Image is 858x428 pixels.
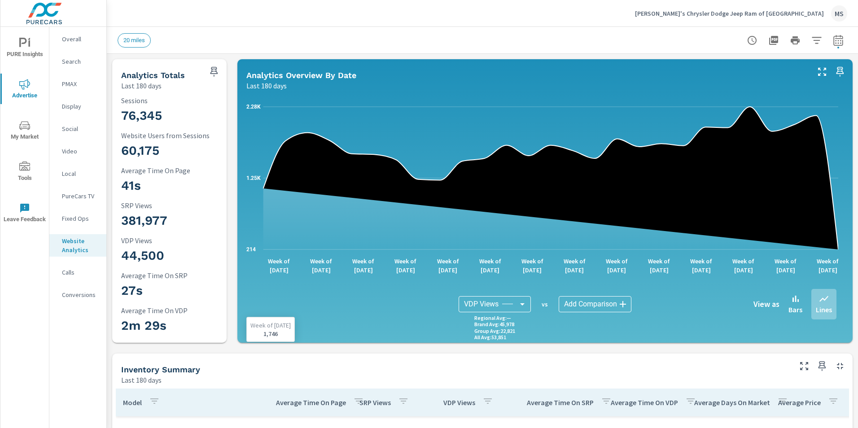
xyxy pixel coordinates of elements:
p: Week of [DATE] [250,321,291,330]
text: 1.25K [246,175,261,181]
span: Save this to your personalized report [815,359,829,373]
text: 2.28K [246,104,261,110]
p: Week of [DATE] [559,257,590,275]
p: Week of [DATE] [728,257,759,275]
div: Local [49,167,106,180]
p: Overall [62,35,99,44]
div: Search [49,55,106,68]
p: Week of [DATE] [390,257,421,275]
h6: View as [753,300,779,309]
p: Average Time On SRP [121,271,240,280]
p: Website Analytics [62,236,99,254]
span: Leave Feedback [3,203,46,225]
button: Make Fullscreen [797,359,811,373]
p: Week of [DATE] [432,257,464,275]
p: Week of [DATE] [601,257,632,275]
h5: Analytics Totals [121,70,185,80]
span: PURE Insights [3,38,46,60]
button: Select Date Range [829,31,847,49]
div: Display [49,100,106,113]
p: Local [62,169,99,178]
span: Advertise [3,79,46,101]
button: Minimize Widget [833,359,847,373]
p: Week of [DATE] [474,257,506,275]
p: Week of [DATE] [686,257,717,275]
p: Regional Avg : — [474,315,511,321]
p: Website Users from Sessions [121,131,240,140]
p: Fixed Ops [62,214,99,223]
p: Week of [DATE] [812,257,844,275]
span: My Market [3,120,46,142]
p: Display [62,102,99,111]
p: SRP Views [121,201,240,210]
button: Apply Filters [808,31,826,49]
p: Average Time On VDP [611,398,678,407]
p: Week of [DATE] [770,257,801,275]
span: Save this to your personalized report [207,65,221,79]
p: Week of [DATE] [348,257,379,275]
p: Average Time On Page [276,398,346,407]
p: Sessions [121,96,240,105]
h3: 76,345 [121,108,240,123]
button: Make Fullscreen [815,65,829,79]
p: Average Days On Market [694,398,770,407]
div: Calls [49,266,106,279]
p: Video [62,147,99,156]
p: Group Avg : 22,821 [474,328,515,334]
span: Add Comparison [564,300,617,309]
span: Save this to your personalized report [833,65,847,79]
p: Week of [DATE] [306,257,337,275]
p: Model [123,398,142,407]
p: Bars [788,304,802,315]
button: Print Report [786,31,804,49]
p: Week of [DATE] [517,257,548,275]
p: Last 180 days [121,375,162,385]
p: Calls [62,268,99,277]
div: PMAX [49,77,106,91]
div: Add Comparison [559,296,631,312]
div: Conversions [49,288,106,301]
h3: 60,175 [121,143,240,158]
h3: 44,500 [121,248,240,263]
button: "Export Report to PDF" [765,31,783,49]
p: vs [531,300,559,308]
h3: 41s [121,178,240,193]
div: Overall [49,32,106,46]
div: Fixed Ops [49,212,106,225]
div: Website Analytics [49,234,106,257]
p: Social [62,124,99,133]
p: Average Price [778,398,821,407]
div: VDP Views [459,296,531,312]
p: Week of [DATE] [643,257,675,275]
p: All Avg : 53,851 [474,334,506,341]
h3: 2m 29s [121,318,240,333]
div: Video [49,144,106,158]
h3: 381,977 [121,213,240,228]
h5: Inventory Summary [121,365,200,374]
h3: 27s [121,283,240,298]
span: VDP Views [464,300,499,309]
p: PMAX [62,79,99,88]
h5: Analytics Overview By Date [246,70,356,80]
text: 214 [246,246,256,253]
div: PureCars TV [49,189,106,203]
p: PureCars TV [62,192,99,201]
p: VDP Views [121,236,240,245]
p: Search [62,57,99,66]
p: Average Time On VDP [121,306,240,314]
div: Social [49,122,106,135]
p: [PERSON_NAME]'s Chrysler Dodge Jeep Ram of [GEOGRAPHIC_DATA] [635,9,824,17]
p: Conversions [62,290,99,299]
p: Average Time On Page [121,166,240,175]
p: Average Time On SRP [527,398,594,407]
p: Week of [DATE] [263,257,295,275]
p: Brand Avg : 45,978 [474,321,514,328]
span: 20 miles [118,37,150,44]
p: Last 180 days [121,80,162,91]
p: VDP Views [443,398,475,407]
p: Last 180 days [246,80,287,91]
div: MS [831,5,847,22]
p: Lines [816,304,832,315]
span: Tools [3,162,46,183]
p: 1,746 [250,330,291,338]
